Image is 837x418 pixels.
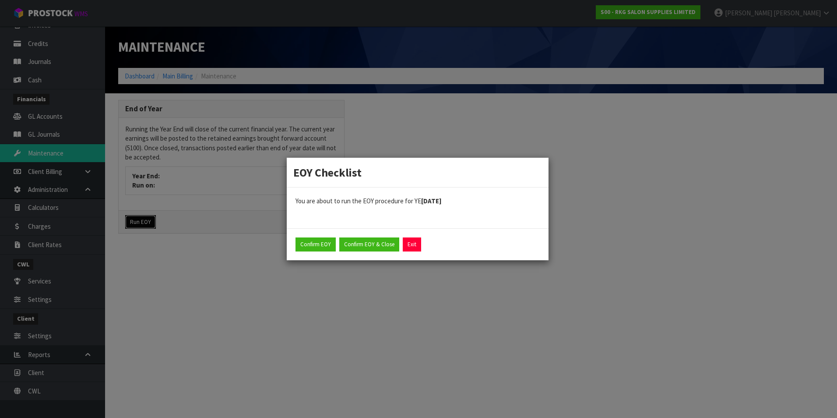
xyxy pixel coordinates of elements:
[295,237,336,252] button: Confirm EOY
[403,237,421,252] button: Exit
[421,197,442,205] strong: [DATE]
[293,164,542,181] h3: EOY Checklist
[339,237,399,252] button: Confirm EOY & Close
[295,196,540,205] p: You are about to run the EOY procedure for YE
